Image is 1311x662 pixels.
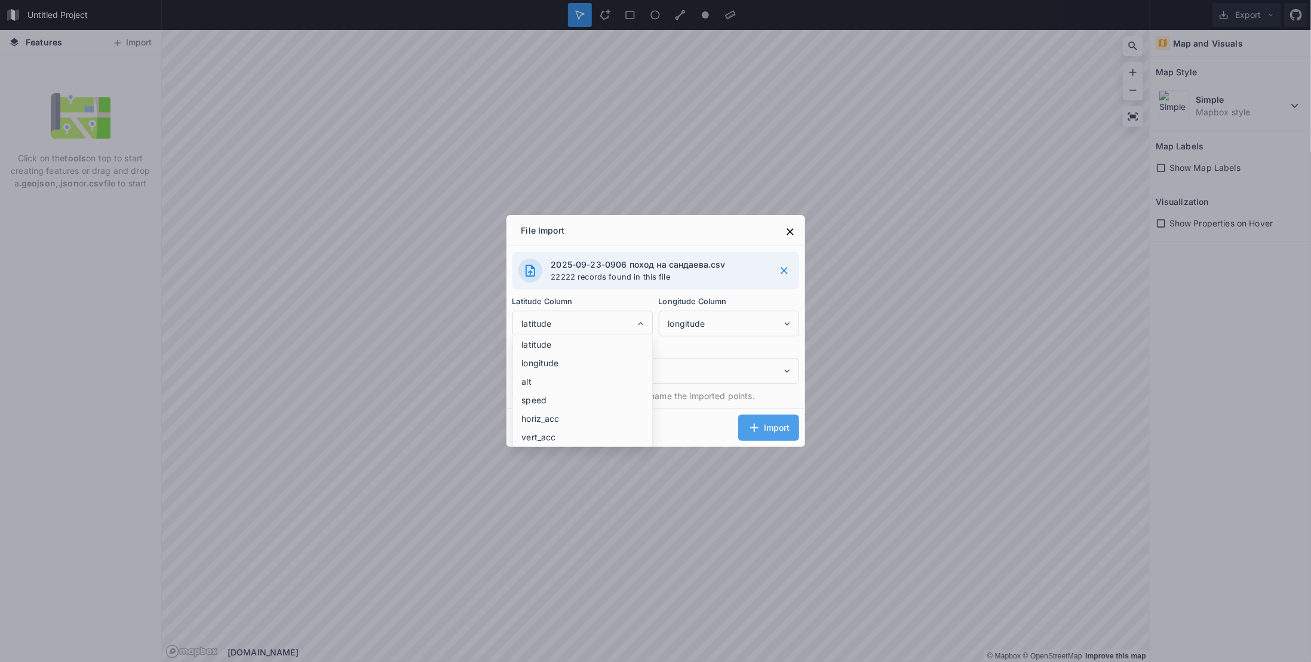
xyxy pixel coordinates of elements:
[659,295,799,308] label: Longitude Column
[522,431,649,443] span: vert_acc
[522,338,649,351] span: latitude
[551,258,766,271] h4: 2025-09-23-0906 поход на сандаева.csv
[522,357,649,369] span: longitude
[512,218,574,246] div: File Import
[522,394,649,406] span: speed
[765,423,790,433] span: Import
[551,271,766,283] p: 22222 records found in this file
[512,390,799,402] p: This column values will be used to name the imported points.
[522,412,649,425] span: horiz_acc
[668,317,782,330] span: longitude
[522,317,635,330] span: latitude
[512,342,799,355] label: Name Column (Optional)
[522,375,649,388] span: alt
[512,295,653,308] label: Latitude Column
[738,415,799,441] button: Import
